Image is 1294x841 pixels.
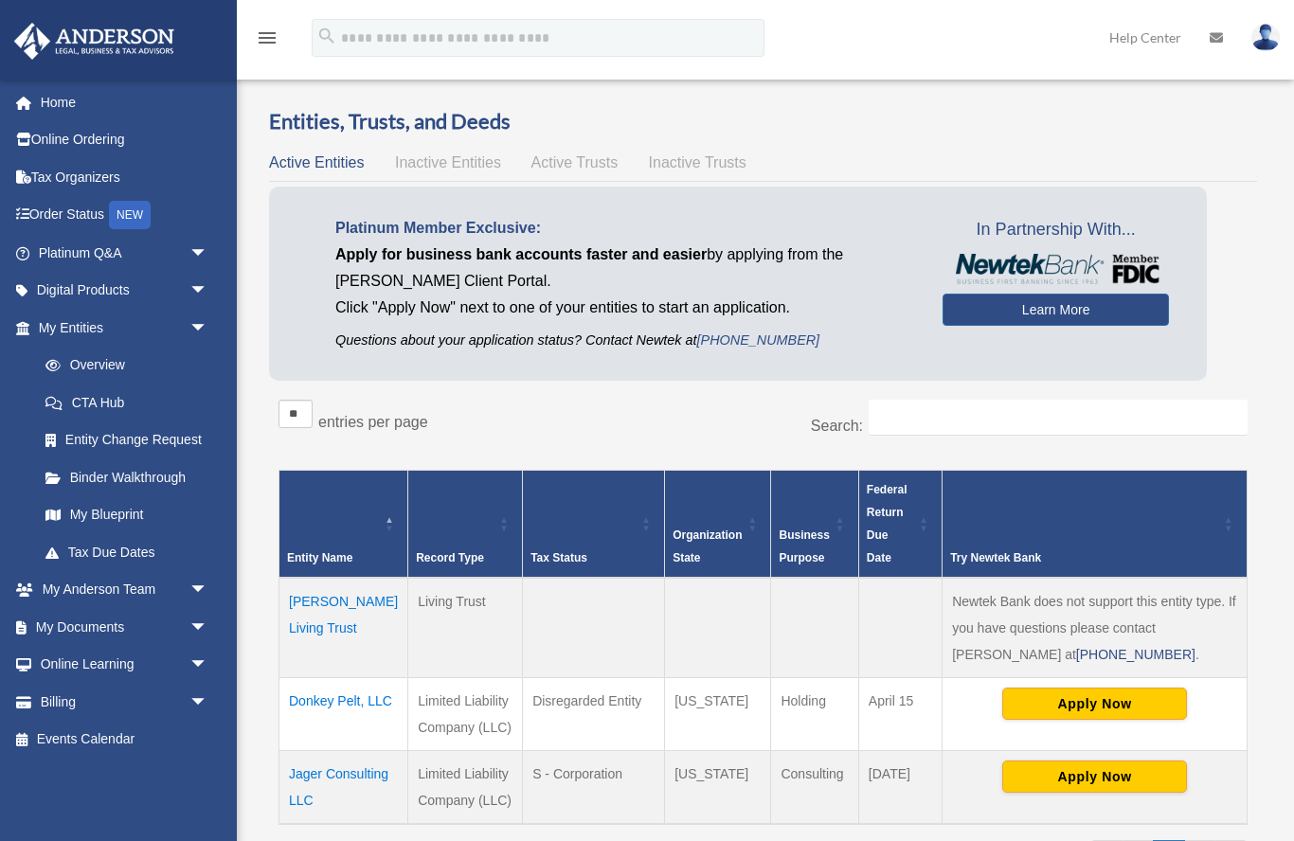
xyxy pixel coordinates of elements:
[858,750,942,824] td: [DATE]
[189,608,227,647] span: arrow_drop_down
[395,154,501,170] span: Inactive Entities
[318,414,428,430] label: entries per page
[279,677,408,750] td: Donkey Pelt, LLC
[523,750,665,824] td: S - Corporation
[27,458,227,496] a: Binder Walkthrough
[943,294,1169,326] a: Learn More
[943,578,1248,678] td: Newtek Bank does not support this entity type. If you have questions please contact [PERSON_NAME]...
[279,470,408,578] th: Entity Name: Activate to invert sorting
[416,551,484,564] span: Record Type
[27,347,218,385] a: Overview
[697,332,820,348] a: [PHONE_NUMBER]
[13,272,237,310] a: Digital Productsarrow_drop_down
[771,470,858,578] th: Business Purpose: Activate to sort
[531,154,619,170] span: Active Trusts
[13,571,237,609] a: My Anderson Teamarrow_drop_down
[530,551,587,564] span: Tax Status
[950,546,1218,569] div: Try Newtek Bank
[189,309,227,348] span: arrow_drop_down
[858,677,942,750] td: April 15
[13,608,237,646] a: My Documentsarrow_drop_down
[408,750,523,824] td: Limited Liability Company (LLC)
[13,121,237,159] a: Online Ordering
[665,750,771,824] td: [US_STATE]
[408,677,523,750] td: Limited Liability Company (LLC)
[256,33,279,49] a: menu
[943,470,1248,578] th: Try Newtek Bank : Activate to sort
[408,470,523,578] th: Record Type: Activate to sort
[13,234,237,272] a: Platinum Q&Aarrow_drop_down
[189,272,227,311] span: arrow_drop_down
[867,483,908,564] span: Federal Return Due Date
[189,646,227,685] span: arrow_drop_down
[1251,24,1280,51] img: User Pic
[189,683,227,722] span: arrow_drop_down
[13,83,237,121] a: Home
[9,23,180,60] img: Anderson Advisors Platinum Portal
[279,750,408,824] td: Jager Consulting LLC
[27,533,227,571] a: Tax Due Dates
[649,154,746,170] span: Inactive Trusts
[665,677,771,750] td: [US_STATE]
[771,750,858,824] td: Consulting
[335,246,707,262] span: Apply for business bank accounts faster and easier
[673,528,742,564] span: Organization State
[1076,647,1195,662] a: [PHONE_NUMBER]
[13,721,237,759] a: Events Calendar
[189,571,227,610] span: arrow_drop_down
[316,26,337,46] i: search
[256,27,279,49] i: menu
[523,470,665,578] th: Tax Status: Activate to sort
[13,196,237,235] a: Order StatusNEW
[13,158,237,196] a: Tax Organizers
[335,295,914,321] p: Click "Apply Now" next to one of your entities to start an application.
[279,578,408,678] td: [PERSON_NAME] Living Trust
[189,234,227,273] span: arrow_drop_down
[523,677,665,750] td: Disregarded Entity
[335,242,914,295] p: by applying from the [PERSON_NAME] Client Portal.
[335,329,914,352] p: Questions about your application status? Contact Newtek at
[858,470,942,578] th: Federal Return Due Date: Activate to sort
[109,201,151,229] div: NEW
[269,154,364,170] span: Active Entities
[952,254,1159,284] img: NewtekBankLogoSM.png
[287,551,352,564] span: Entity Name
[27,496,227,534] a: My Blueprint
[27,384,227,421] a: CTA Hub
[13,646,237,684] a: Online Learningarrow_drop_down
[13,683,237,721] a: Billingarrow_drop_down
[408,578,523,678] td: Living Trust
[943,215,1169,245] span: In Partnership With...
[811,418,863,434] label: Search:
[771,677,858,750] td: Holding
[665,470,771,578] th: Organization State: Activate to sort
[335,215,914,242] p: Platinum Member Exclusive:
[779,528,829,564] span: Business Purpose
[1002,688,1187,720] button: Apply Now
[1002,760,1187,793] button: Apply Now
[13,309,227,347] a: My Entitiesarrow_drop_down
[27,421,227,459] a: Entity Change Request
[269,107,1257,136] h3: Entities, Trusts, and Deeds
